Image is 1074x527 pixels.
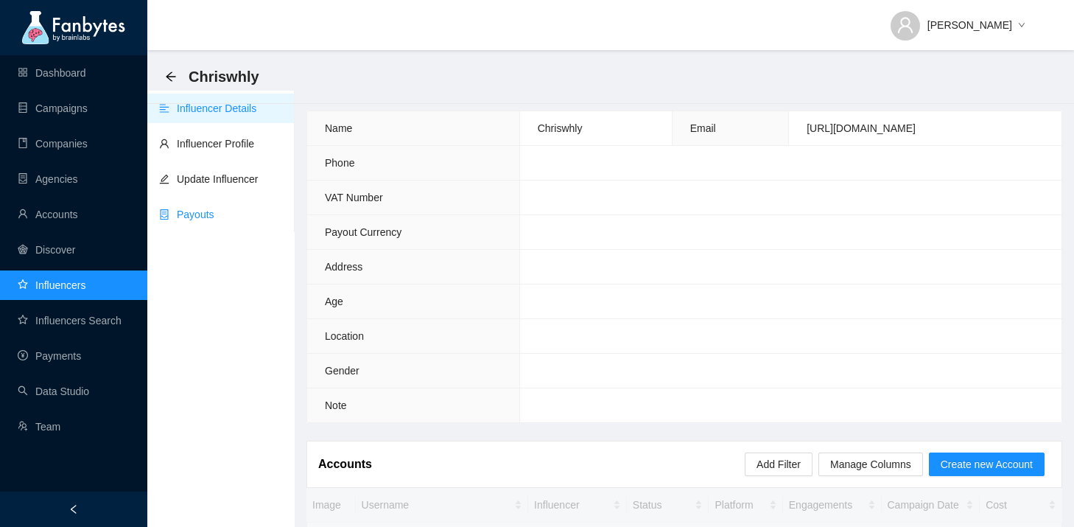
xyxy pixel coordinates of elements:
[807,122,916,134] span: [URL][DOMAIN_NAME]
[18,244,75,256] a: radar-chartDiscover
[165,71,177,83] div: Back
[325,261,362,273] span: Address
[690,122,716,134] span: Email
[189,65,259,88] span: Chriswhly
[757,456,801,472] span: Add Filter
[325,399,347,411] span: Note
[325,192,383,203] span: VAT Number
[18,138,88,150] a: bookCompanies
[69,504,79,514] span: left
[18,173,78,185] a: containerAgencies
[18,421,60,433] a: usergroup-addTeam
[18,385,89,397] a: searchData Studio
[159,138,254,150] a: userInfluencer Profile
[1018,21,1025,30] span: down
[18,315,122,327] a: starInfluencers Search
[18,209,78,220] a: userAccounts
[325,157,354,169] span: Phone
[325,330,364,342] span: Location
[325,226,401,238] span: Payout Currency
[325,296,343,307] span: Age
[159,173,259,185] a: editUpdate Influencer
[159,102,256,114] a: align-leftInfluencer Details
[879,7,1037,31] button: [PERSON_NAME]down
[830,456,911,472] span: Manage Columns
[929,453,1045,476] button: Create new Account
[538,122,583,134] span: Chriswhly
[325,365,359,377] span: Gender
[325,122,352,134] span: Name
[745,453,812,476] button: Add Filter
[159,209,214,220] a: containerPayouts
[18,67,86,79] a: appstoreDashboard
[941,456,1033,472] span: Create new Account
[927,17,1012,33] span: [PERSON_NAME]
[18,102,88,114] a: databaseCampaigns
[318,455,372,473] article: Accounts
[818,453,923,476] button: Manage Columns
[896,16,914,34] span: user
[18,350,81,362] a: pay-circlePayments
[18,279,85,291] a: starInfluencers
[165,71,177,83] span: arrow-left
